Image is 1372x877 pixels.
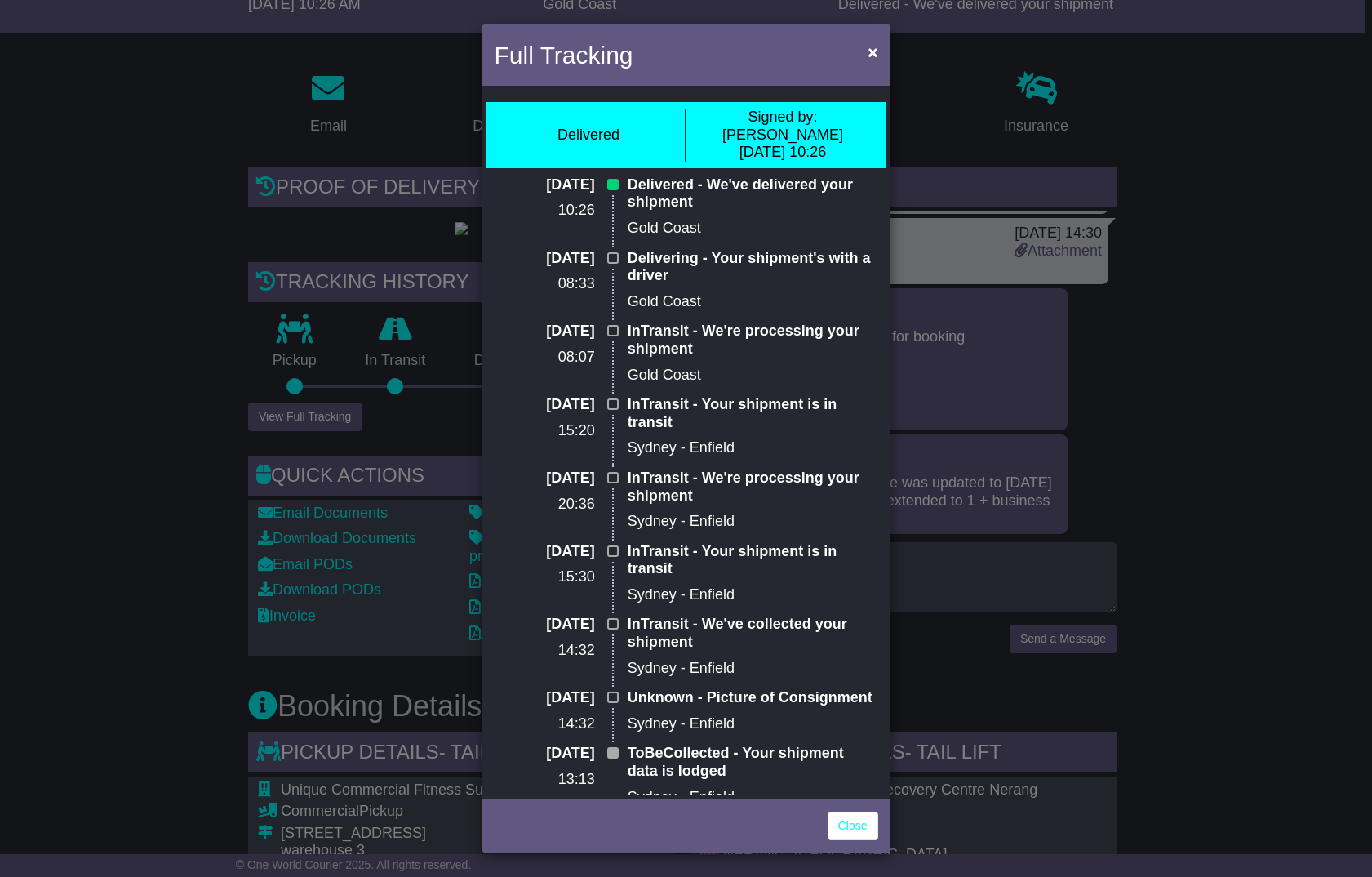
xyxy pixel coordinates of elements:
[628,616,878,651] p: InTransit - We've collected your shipment
[495,202,595,220] p: 10:26
[495,37,633,73] h4: Full Tracking
[859,35,886,69] button: Close
[495,496,595,514] p: 20:36
[628,220,878,238] p: Gold Coast
[628,586,878,604] p: Sydney - Enfield
[748,109,817,125] span: Signed by:
[628,293,878,311] p: Gold Coast
[495,745,595,763] p: [DATE]
[495,543,595,561] p: [DATE]
[628,543,878,578] p: InTransit - Your shipment is in transit
[628,470,878,505] p: InTransit - We're processing your shipment
[495,422,595,440] p: 15:20
[828,812,878,840] a: Close
[628,715,878,733] p: Sydney - Enfield
[495,715,595,733] p: 14:32
[495,349,595,367] p: 08:07
[628,250,878,285] p: Delivering - Your shipment's with a driver
[628,323,878,358] p: InTransit - We're processing your shipment
[628,513,878,531] p: Sydney - Enfield
[628,789,878,807] p: Sydney - Enfield
[628,660,878,678] p: Sydney - Enfield
[495,470,595,487] p: [DATE]
[495,250,595,268] p: [DATE]
[628,689,878,707] p: Unknown - Picture of Consignment
[495,771,595,789] p: 13:13
[495,642,595,660] p: 14:32
[495,396,595,414] p: [DATE]
[628,745,878,780] p: ToBeCollected - Your shipment data is lodged
[868,42,877,61] span: ×
[628,176,878,211] p: Delivered - We've delivered your shipment
[695,109,872,162] div: [PERSON_NAME] [DATE] 10:26
[495,689,595,707] p: [DATE]
[628,367,878,385] p: Gold Coast
[628,396,878,431] p: InTransit - Your shipment is in transit
[495,323,595,341] p: [DATE]
[628,439,878,457] p: Sydney - Enfield
[495,275,595,293] p: 08:33
[495,568,595,586] p: 15:30
[557,127,619,145] div: Delivered
[495,616,595,634] p: [DATE]
[495,176,595,194] p: [DATE]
